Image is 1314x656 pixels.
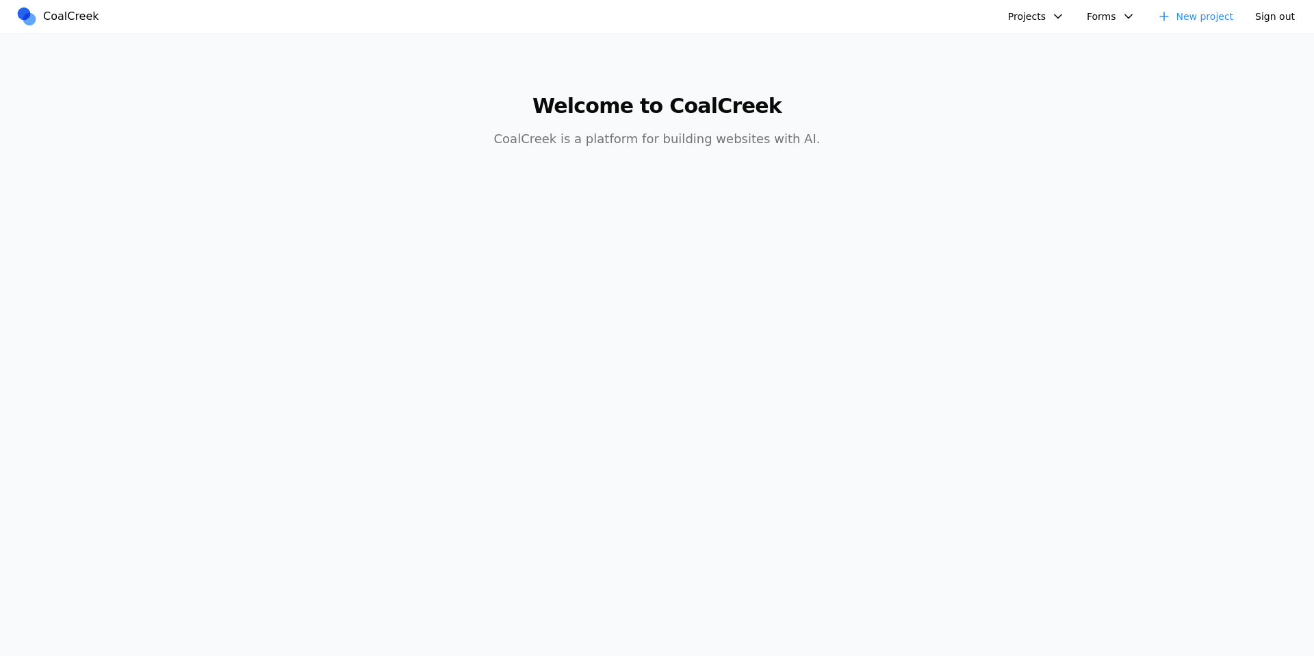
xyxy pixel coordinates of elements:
[394,94,920,118] h1: Welcome to CoalCreek
[16,6,105,27] a: CoalCreek
[1149,5,1242,27] a: New project
[1247,5,1303,27] button: Sign out
[1079,5,1144,27] button: Forms
[43,8,99,25] span: CoalCreek
[1000,5,1073,27] button: Projects
[394,129,920,149] p: CoalCreek is a platform for building websites with AI.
